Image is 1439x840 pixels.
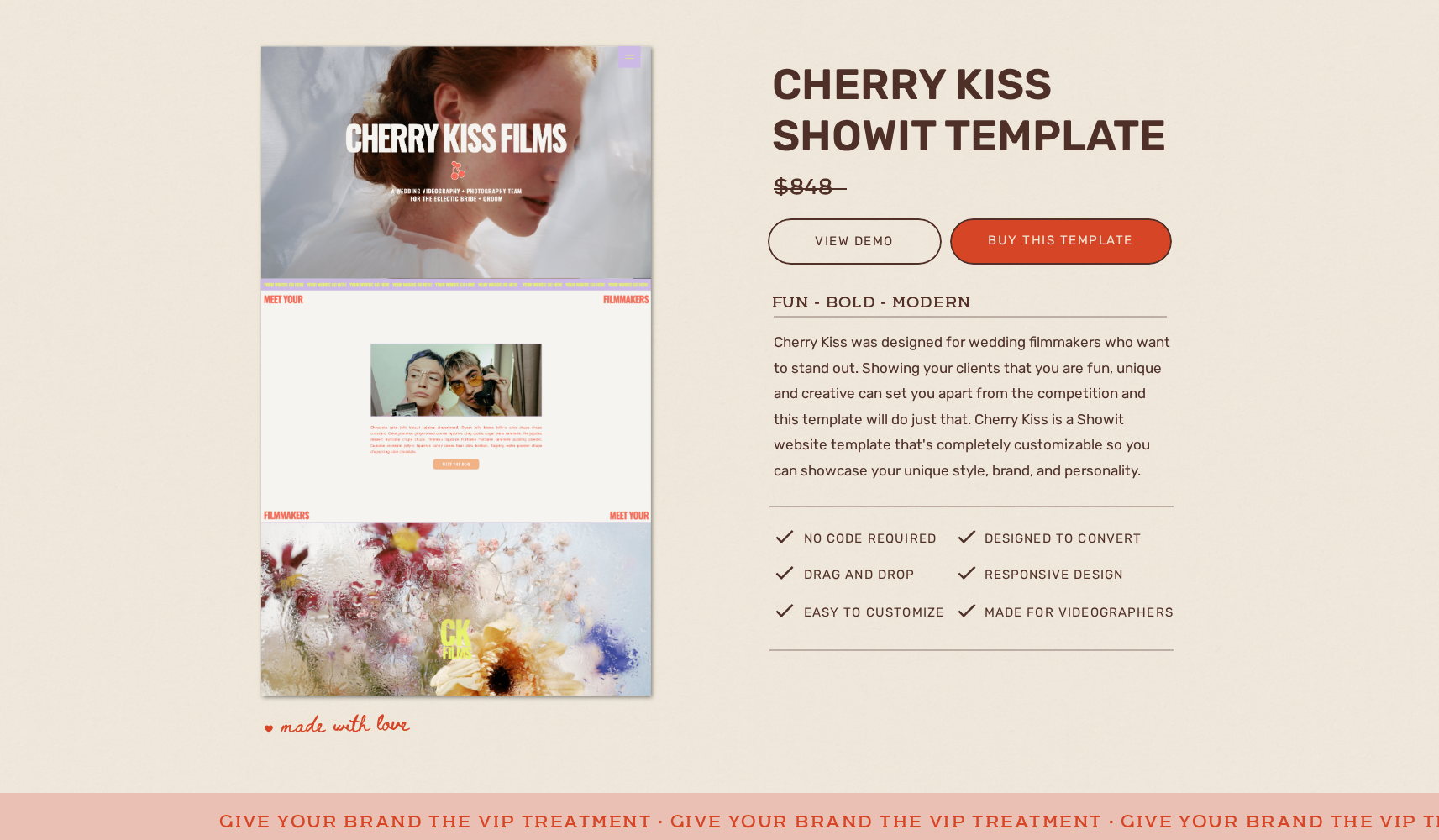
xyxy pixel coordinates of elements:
[774,329,1174,495] p: Cherry Kiss was designed for wedding filmmakers who want to stand out. Showing your clients that ...
[804,601,952,636] p: easy to customize
[774,171,1182,192] h1: $848
[772,291,1172,312] h1: Fun - Bold - Modern
[985,601,1210,636] p: made for videographers
[779,230,931,258] a: view demo
[804,528,956,560] p: no code required
[985,528,1174,560] p: designed to convert
[804,564,934,595] p: drag and drop
[281,709,520,748] p: made with love
[772,59,1178,160] h2: cherry kiss Showit template
[985,564,1136,595] p: Responsive design
[979,229,1143,257] a: buy this template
